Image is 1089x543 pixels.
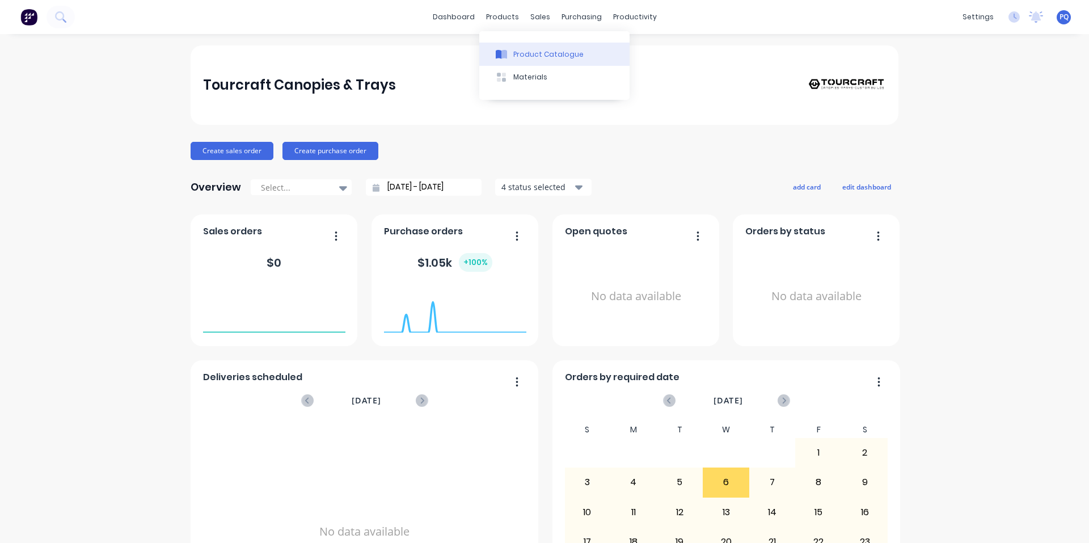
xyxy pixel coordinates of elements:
div: productivity [607,9,662,26]
div: 10 [565,498,610,527]
button: 4 status selected [495,179,592,196]
div: sales [525,9,556,26]
span: Open quotes [565,225,627,238]
button: Create sales order [191,142,273,160]
span: Orders by status [745,225,825,238]
div: S [842,422,888,438]
div: Product Catalogue [513,49,584,60]
span: Orders by required date [565,371,679,384]
img: Tourcraft Canopies & Trays [807,72,886,99]
div: T [749,422,796,438]
div: 11 [611,498,656,527]
a: dashboard [427,9,480,26]
div: T [657,422,703,438]
div: Overview [191,176,241,199]
span: [DATE] [714,394,743,407]
div: W [703,422,749,438]
div: + 100 % [459,253,492,272]
div: $ 1.05k [417,253,492,272]
div: 7 [750,468,795,496]
div: products [480,9,525,26]
button: Materials [479,66,630,89]
div: 15 [796,498,841,527]
div: 3 [565,468,610,496]
div: 13 [703,498,749,527]
div: No data available [745,243,888,350]
span: Deliveries scheduled [203,371,302,384]
span: PQ [1060,12,1069,22]
span: [DATE] [352,394,381,407]
button: Product Catalogue [479,43,630,65]
div: 4 status selected [501,181,573,193]
div: S [564,422,611,438]
div: settings [957,9,999,26]
span: Sales orders [203,225,262,238]
div: 1 [796,439,841,467]
div: purchasing [556,9,607,26]
div: 8 [796,468,841,496]
button: edit dashboard [835,179,898,194]
div: 16 [842,498,888,527]
div: 6 [703,468,749,496]
div: 5 [657,468,703,496]
div: 14 [750,498,795,527]
div: M [610,422,657,438]
div: 2 [842,439,888,467]
div: Tourcraft Canopies & Trays [203,74,396,96]
span: Purchase orders [384,225,463,238]
div: F [795,422,842,438]
div: No data available [565,243,707,350]
div: Materials [513,72,547,82]
div: 12 [657,498,703,527]
div: 4 [611,468,656,496]
div: 9 [842,468,888,496]
button: Create purchase order [282,142,378,160]
button: add card [786,179,828,194]
div: $ 0 [267,254,281,271]
img: Factory [20,9,37,26]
